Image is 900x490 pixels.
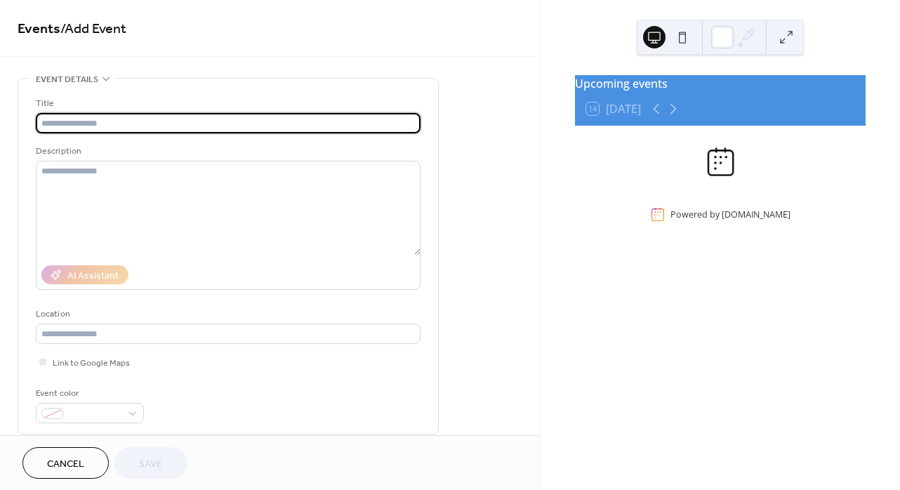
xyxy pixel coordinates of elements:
[22,447,109,479] button: Cancel
[670,208,790,220] div: Powered by
[53,356,130,371] span: Link to Google Maps
[47,457,84,472] span: Cancel
[36,144,418,159] div: Description
[36,307,418,322] div: Location
[722,208,790,220] a: [DOMAIN_NAME]
[36,386,141,401] div: Event color
[36,96,418,111] div: Title
[575,75,866,92] div: Upcoming events
[60,15,126,43] span: / Add Event
[36,72,98,87] span: Event details
[18,15,60,43] a: Events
